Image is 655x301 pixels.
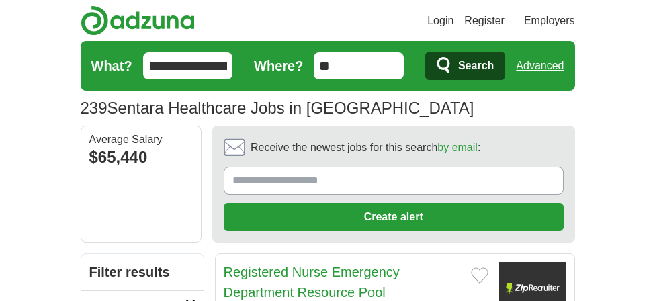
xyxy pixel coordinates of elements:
[251,140,480,156] span: Receive the newest jobs for this search :
[81,96,107,120] span: 239
[458,52,494,79] span: Search
[427,13,453,29] a: Login
[464,13,505,29] a: Register
[254,56,303,76] label: Where?
[471,267,488,284] button: Add to favorite jobs
[437,142,478,153] a: by email
[224,265,400,300] a: Registered Nurse Emergency Department Resource Pool
[81,99,474,117] h1: Sentara Healthcare Jobs in [GEOGRAPHIC_DATA]
[516,52,564,79] a: Advanced
[524,13,575,29] a: Employers
[91,56,132,76] label: What?
[224,203,564,231] button: Create alert
[425,52,505,80] button: Search
[89,134,193,145] div: Average Salary
[89,145,193,169] div: $65,440
[81,5,195,36] img: Adzuna logo
[81,254,204,290] h2: Filter results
